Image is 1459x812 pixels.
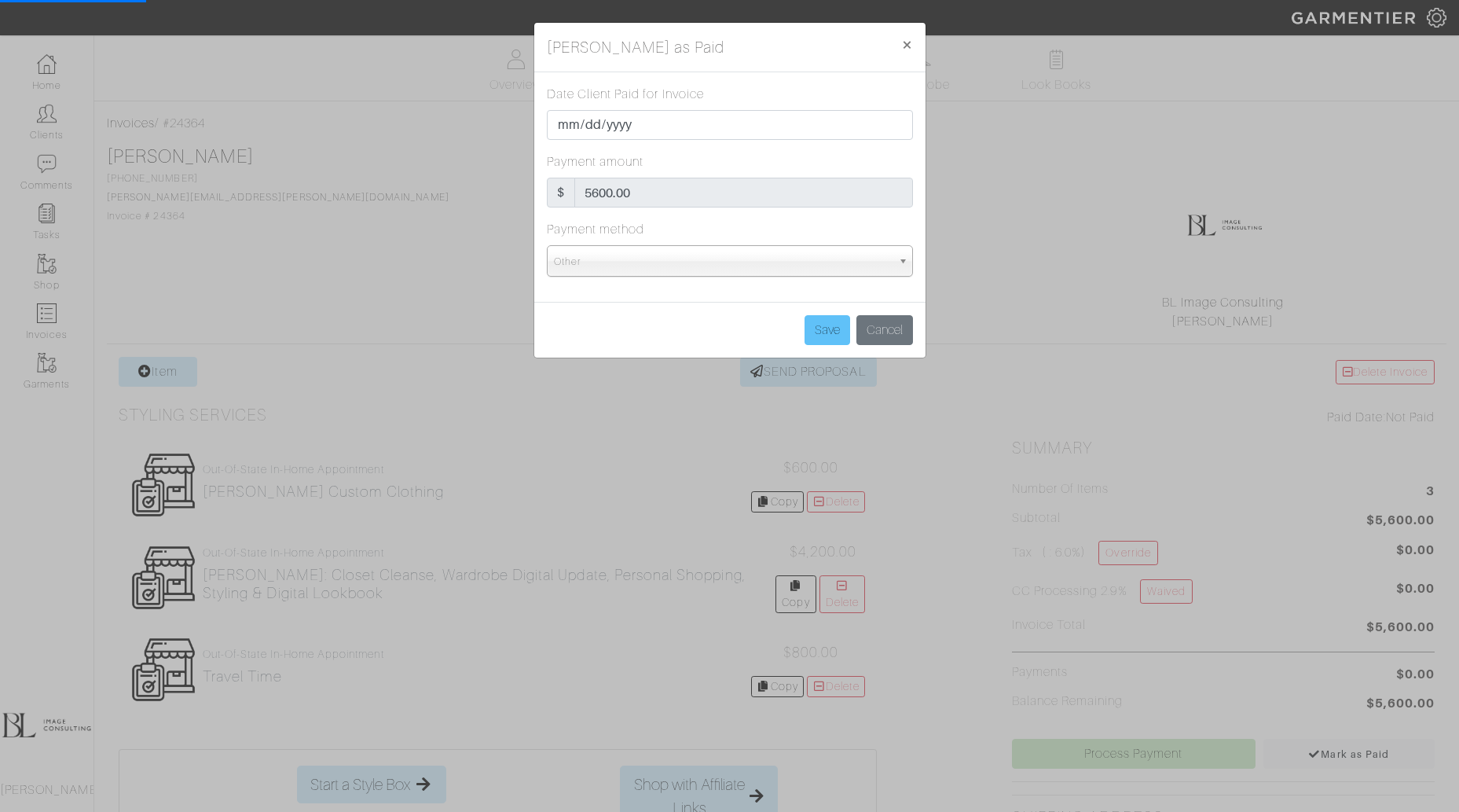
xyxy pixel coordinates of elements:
[901,34,913,55] span: ×
[547,85,704,104] label: Date Client Paid for Invoice
[856,315,913,345] button: Cancel
[547,178,575,208] div: $
[889,23,926,67] button: Close
[547,220,645,239] label: Payment method
[554,246,892,277] span: Other
[805,315,850,345] input: Save
[547,35,725,59] h5: [PERSON_NAME] as Paid
[547,152,644,171] label: Payment amount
